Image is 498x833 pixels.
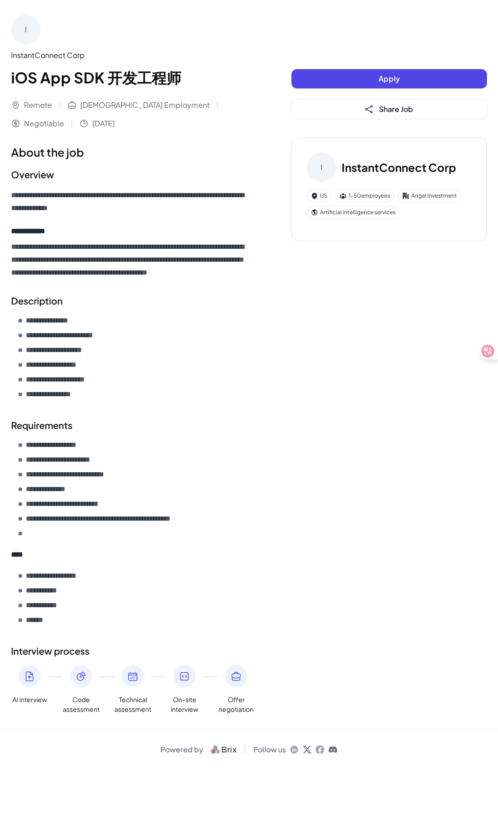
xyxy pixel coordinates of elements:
h2: Requirements [11,418,255,432]
span: AI interview [12,695,47,704]
span: Technical assessment [114,695,151,714]
img: logo [207,744,241,755]
button: Share Job [291,100,487,119]
div: I [307,153,336,182]
div: 1-50 employees [335,189,394,202]
div: Angel Investment [398,189,461,202]
h2: Overview [11,168,255,182]
h2: Description [11,294,255,308]
div: US [307,189,332,202]
h1: iOS App SDK 开发工程师 [11,66,255,88]
button: Apply [291,69,487,88]
span: Share Job [379,104,413,114]
span: Offer negotiation [218,695,255,714]
span: Remote [24,100,52,111]
h2: Interview process [11,644,255,658]
span: Apply [379,74,400,83]
span: [DEMOGRAPHIC_DATA] Employment [80,100,210,111]
span: [DATE] [92,118,115,129]
span: Powered by [160,744,203,755]
div: InstantConnect Corp [11,50,255,61]
h1: About the job [11,144,255,160]
h3: InstantConnect Corp [342,159,456,176]
span: Negotiable [24,118,64,129]
span: Follow us [254,744,286,755]
div: Artificial intelligence services [307,206,400,219]
span: On-site interview [166,695,203,714]
span: Code assessment [63,695,100,714]
div: I [11,15,41,44]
